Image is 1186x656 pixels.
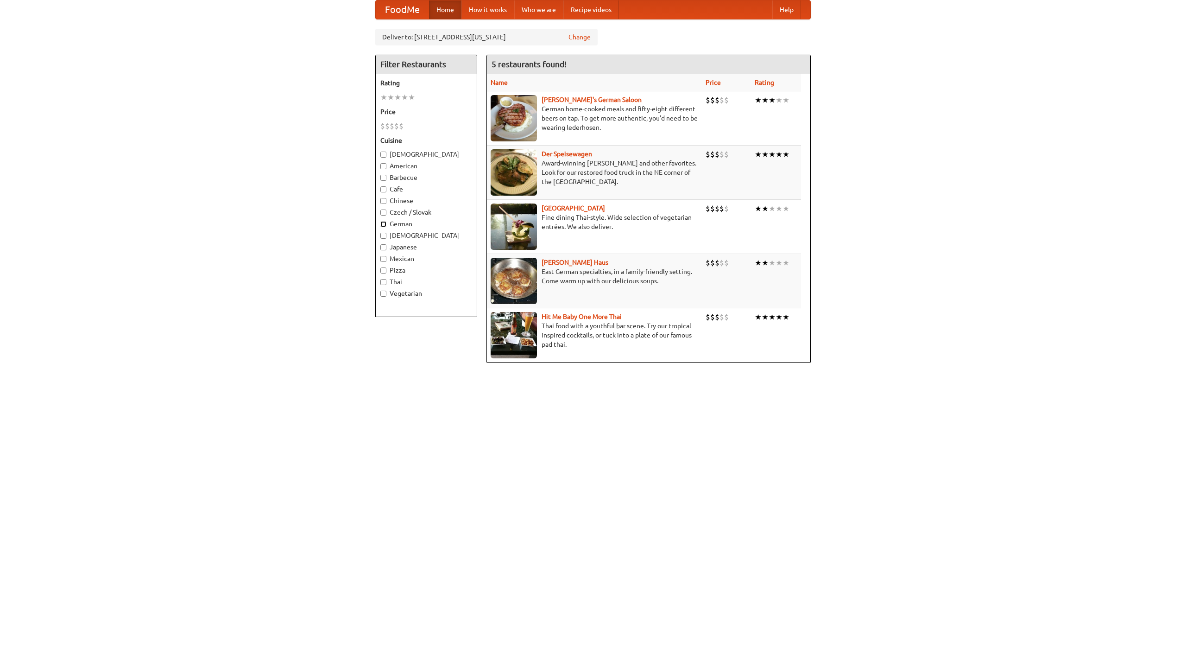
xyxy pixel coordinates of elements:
li: ★ [380,92,387,102]
input: [DEMOGRAPHIC_DATA] [380,152,386,158]
a: [GEOGRAPHIC_DATA] [542,204,605,212]
li: $ [715,149,719,159]
input: Barbecue [380,175,386,181]
li: ★ [769,95,776,105]
li: ★ [408,92,415,102]
li: ★ [755,258,762,268]
label: Czech / Slovak [380,208,472,217]
p: Thai food with a youthful bar scene. Try our tropical inspired cocktails, or tuck into a plate of... [491,321,698,349]
li: $ [380,121,385,131]
li: ★ [755,95,762,105]
input: Pizza [380,267,386,274]
li: $ [390,121,394,131]
li: ★ [782,204,789,214]
label: Pizza [380,266,472,275]
label: Vegetarian [380,289,472,298]
label: Chinese [380,196,472,205]
ng-pluralize: 5 restaurants found! [492,60,567,69]
li: ★ [762,258,769,268]
li: ★ [762,149,769,159]
a: Name [491,79,508,86]
input: American [380,163,386,169]
a: Who we are [514,0,563,19]
img: babythai.jpg [491,312,537,358]
a: Home [429,0,461,19]
li: $ [385,121,390,131]
li: $ [710,258,715,268]
a: [PERSON_NAME]'s German Saloon [542,96,642,103]
a: Hit Me Baby One More Thai [542,313,622,320]
p: East German specialties, in a family-friendly setting. Come warm up with our delicious soups. [491,267,698,286]
li: ★ [782,312,789,322]
li: ★ [776,312,782,322]
li: $ [710,312,715,322]
label: Thai [380,277,472,287]
li: ★ [776,95,782,105]
a: Help [772,0,801,19]
img: kohlhaus.jpg [491,258,537,304]
input: Thai [380,279,386,285]
img: satay.jpg [491,204,537,250]
li: ★ [762,204,769,214]
label: Mexican [380,254,472,263]
h5: Cuisine [380,136,472,145]
li: ★ [782,149,789,159]
label: American [380,161,472,171]
label: [DEMOGRAPHIC_DATA] [380,150,472,159]
li: $ [719,312,724,322]
li: ★ [387,92,394,102]
li: $ [724,258,729,268]
li: ★ [769,149,776,159]
li: $ [715,95,719,105]
a: Change [568,32,591,42]
input: Czech / Slovak [380,210,386,216]
input: Cafe [380,186,386,192]
li: $ [710,95,715,105]
img: speisewagen.jpg [491,149,537,196]
h5: Price [380,107,472,116]
label: German [380,219,472,229]
li: ★ [769,258,776,268]
li: ★ [769,312,776,322]
label: [DEMOGRAPHIC_DATA] [380,231,472,240]
li: ★ [776,204,782,214]
li: ★ [755,204,762,214]
li: $ [706,312,710,322]
a: Recipe videos [563,0,619,19]
li: $ [710,204,715,214]
li: $ [719,258,724,268]
img: esthers.jpg [491,95,537,141]
a: FoodMe [376,0,429,19]
li: ★ [769,204,776,214]
input: Japanese [380,244,386,250]
li: $ [724,204,729,214]
div: Deliver to: [STREET_ADDRESS][US_STATE] [375,29,598,45]
label: Barbecue [380,173,472,182]
li: $ [710,149,715,159]
a: Der Speisewagen [542,150,592,158]
li: $ [715,312,719,322]
a: [PERSON_NAME] Haus [542,259,608,266]
li: $ [706,204,710,214]
input: [DEMOGRAPHIC_DATA] [380,233,386,239]
li: ★ [776,149,782,159]
input: Vegetarian [380,291,386,297]
a: How it works [461,0,514,19]
input: German [380,221,386,227]
li: ★ [394,92,401,102]
li: $ [724,95,729,105]
li: ★ [782,95,789,105]
h5: Rating [380,78,472,88]
li: $ [715,204,719,214]
li: $ [719,149,724,159]
li: $ [724,312,729,322]
li: $ [399,121,404,131]
li: $ [719,204,724,214]
li: ★ [401,92,408,102]
li: $ [715,258,719,268]
li: $ [706,258,710,268]
li: $ [719,95,724,105]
